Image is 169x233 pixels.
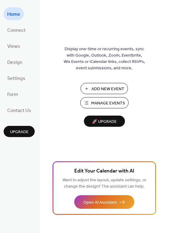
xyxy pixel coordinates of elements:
[74,195,134,209] button: Open AI Assistant
[7,10,20,19] span: Home
[81,83,128,94] button: Add New Event
[62,176,146,191] span: Want to adjust the layout, update settings, or change the design? The assistant can help.
[64,46,145,71] span: Display one-time or recurring events, sync with Google, Outlook, Zoom, Eventbrite, Wix Events or ...
[4,7,24,20] a: Home
[4,126,35,137] button: Upgrade
[10,129,29,135] span: Upgrade
[84,116,125,127] button: 🚀 Upgrade
[74,167,134,176] span: Edit Your Calendar with AI
[7,106,31,115] span: Contact Us
[83,199,117,206] span: Open AI Assistant
[4,87,22,100] a: Form
[88,118,121,126] span: 🚀 Upgrade
[91,86,124,92] span: Add New Event
[4,39,24,52] a: Views
[4,71,29,84] a: Settings
[7,58,22,67] span: Design
[7,26,26,35] span: Connect
[7,90,18,99] span: Form
[7,74,25,83] span: Settings
[4,55,26,68] a: Design
[80,97,129,108] button: Manage Events
[4,103,35,116] a: Contact Us
[91,100,125,107] span: Manage Events
[4,23,29,36] a: Connect
[7,42,20,51] span: Views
